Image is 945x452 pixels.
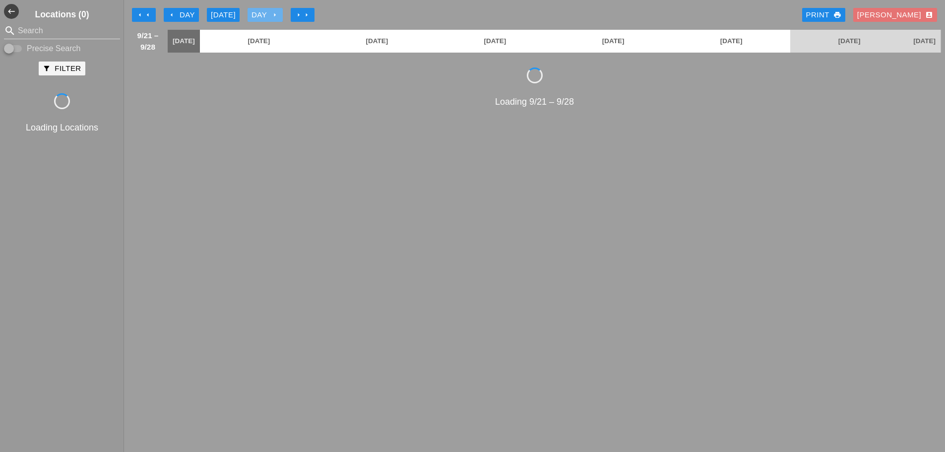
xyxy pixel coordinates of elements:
button: Day [248,8,283,22]
a: [DATE] [436,30,554,53]
div: Day [252,9,279,21]
a: Print [802,8,845,22]
a: [DATE] [790,30,908,53]
label: Precise Search [27,44,81,54]
a: [DATE] [200,30,318,53]
button: [DATE] [207,8,240,22]
div: [PERSON_NAME] [857,9,933,21]
a: [DATE] [554,30,672,53]
i: account_box [925,11,933,19]
button: Move Ahead 1 Week [291,8,315,22]
span: 9/21 – 9/28 [133,30,163,53]
i: filter_alt [43,65,51,72]
div: [DATE] [211,9,236,21]
a: [DATE] [672,30,790,53]
div: Print [806,9,841,21]
a: [DATE] [908,30,941,53]
i: arrow_right [303,11,311,19]
div: Day [168,9,195,21]
div: Loading Locations [2,121,122,134]
button: Filter [39,62,85,75]
i: arrow_left [136,11,144,19]
i: search [4,25,16,37]
i: arrow_right [271,11,279,19]
button: Shrink Sidebar [4,4,19,19]
i: west [4,4,19,19]
div: Loading 9/21 – 9/28 [128,95,941,109]
i: arrow_left [144,11,152,19]
a: [DATE] [168,30,200,53]
i: arrow_left [168,11,176,19]
button: Day [164,8,199,22]
button: [PERSON_NAME] [853,8,937,22]
input: Search [18,23,106,39]
i: print [833,11,841,19]
i: arrow_right [295,11,303,19]
button: Move Back 1 Week [132,8,156,22]
div: Filter [43,63,81,74]
div: Enable Precise search to match search terms exactly. [4,43,120,55]
a: [DATE] [318,30,436,53]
